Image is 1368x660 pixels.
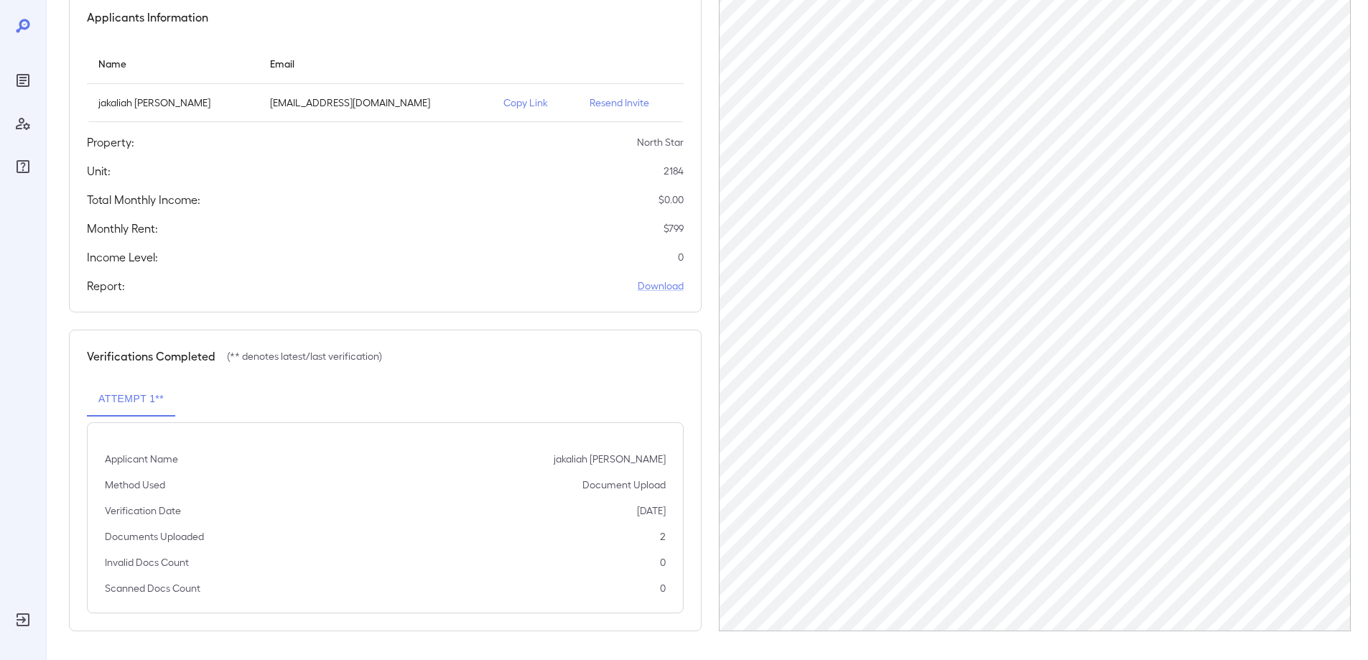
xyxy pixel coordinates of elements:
[87,134,134,151] h5: Property:
[660,529,666,544] p: 2
[582,478,666,492] p: Document Upload
[554,452,666,466] p: jakaliah [PERSON_NAME]
[87,162,111,180] h5: Unit:
[11,608,34,631] div: Log Out
[105,555,189,570] p: Invalid Docs Count
[678,250,684,264] p: 0
[87,9,208,26] h5: Applicants Information
[227,349,382,363] p: (** denotes latest/last verification)
[638,279,684,293] a: Download
[98,96,247,110] p: jakaliah [PERSON_NAME]
[105,452,178,466] p: Applicant Name
[637,503,666,518] p: [DATE]
[87,248,158,266] h5: Income Level:
[11,69,34,92] div: Reports
[87,43,259,84] th: Name
[105,529,204,544] p: Documents Uploaded
[11,155,34,178] div: FAQ
[270,96,480,110] p: [EMAIL_ADDRESS][DOMAIN_NAME]
[659,192,684,207] p: $ 0.00
[664,221,684,236] p: $ 799
[87,382,175,417] button: Attempt 1**
[660,581,666,595] p: 0
[105,478,165,492] p: Method Used
[87,43,684,122] table: simple table
[105,581,200,595] p: Scanned Docs Count
[87,191,200,208] h5: Total Monthly Income:
[105,503,181,518] p: Verification Date
[503,96,567,110] p: Copy Link
[87,220,158,237] h5: Monthly Rent:
[87,348,215,365] h5: Verifications Completed
[11,112,34,135] div: Manage Users
[664,164,684,178] p: 2184
[660,555,666,570] p: 0
[637,135,684,149] p: North Star
[259,43,492,84] th: Email
[590,96,672,110] p: Resend Invite
[87,277,125,294] h5: Report:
